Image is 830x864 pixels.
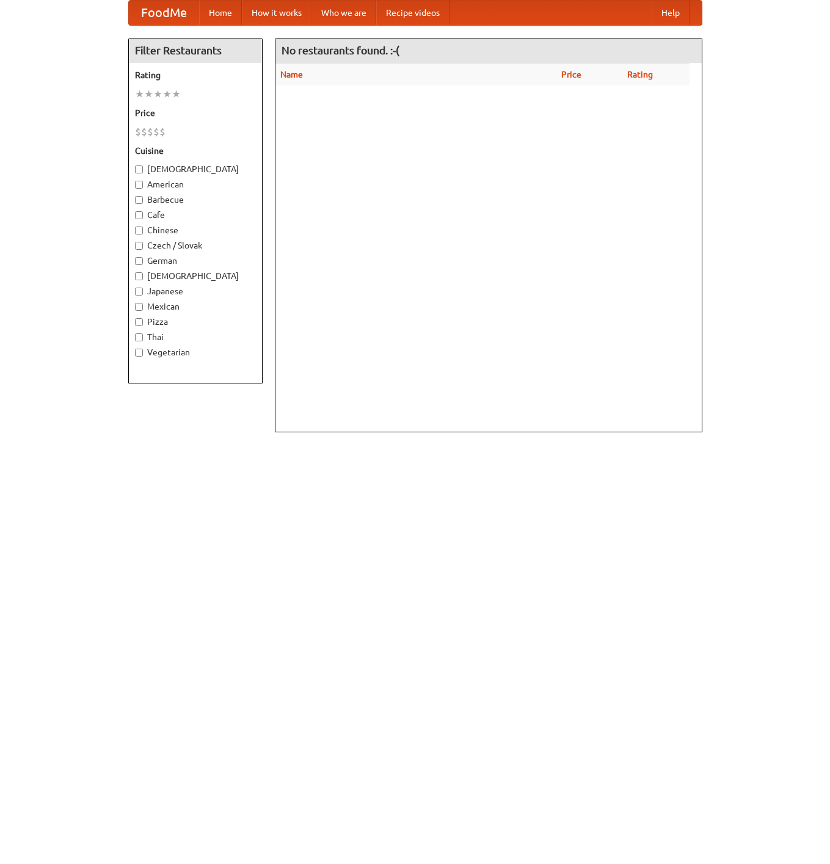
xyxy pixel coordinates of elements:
[135,165,143,173] input: [DEMOGRAPHIC_DATA]
[135,181,143,189] input: American
[135,288,143,296] input: Japanese
[135,211,143,219] input: Cafe
[135,300,256,313] label: Mexican
[172,87,181,101] li: ★
[135,178,256,191] label: American
[162,87,172,101] li: ★
[153,87,162,101] li: ★
[135,257,143,265] input: German
[135,331,256,343] label: Thai
[561,70,581,79] a: Price
[652,1,690,25] a: Help
[135,303,143,311] input: Mexican
[242,1,311,25] a: How it works
[141,125,147,139] li: $
[627,70,653,79] a: Rating
[311,1,376,25] a: Who we are
[159,125,166,139] li: $
[135,227,143,234] input: Chinese
[147,125,153,139] li: $
[135,163,256,175] label: [DEMOGRAPHIC_DATA]
[135,318,143,326] input: Pizza
[135,239,256,252] label: Czech / Slovak
[135,125,141,139] li: $
[129,38,262,63] h4: Filter Restaurants
[135,349,143,357] input: Vegetarian
[135,69,256,81] h5: Rating
[376,1,450,25] a: Recipe videos
[135,346,256,358] label: Vegetarian
[135,285,256,297] label: Japanese
[282,45,399,56] ng-pluralize: No restaurants found. :-(
[280,70,303,79] a: Name
[129,1,199,25] a: FoodMe
[135,272,143,280] input: [DEMOGRAPHIC_DATA]
[135,145,256,157] h5: Cuisine
[135,333,143,341] input: Thai
[135,196,143,204] input: Barbecue
[135,209,256,221] label: Cafe
[153,125,159,139] li: $
[135,242,143,250] input: Czech / Slovak
[135,107,256,119] h5: Price
[135,87,144,101] li: ★
[199,1,242,25] a: Home
[135,224,256,236] label: Chinese
[135,270,256,282] label: [DEMOGRAPHIC_DATA]
[135,194,256,206] label: Barbecue
[135,316,256,328] label: Pizza
[144,87,153,101] li: ★
[135,255,256,267] label: German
